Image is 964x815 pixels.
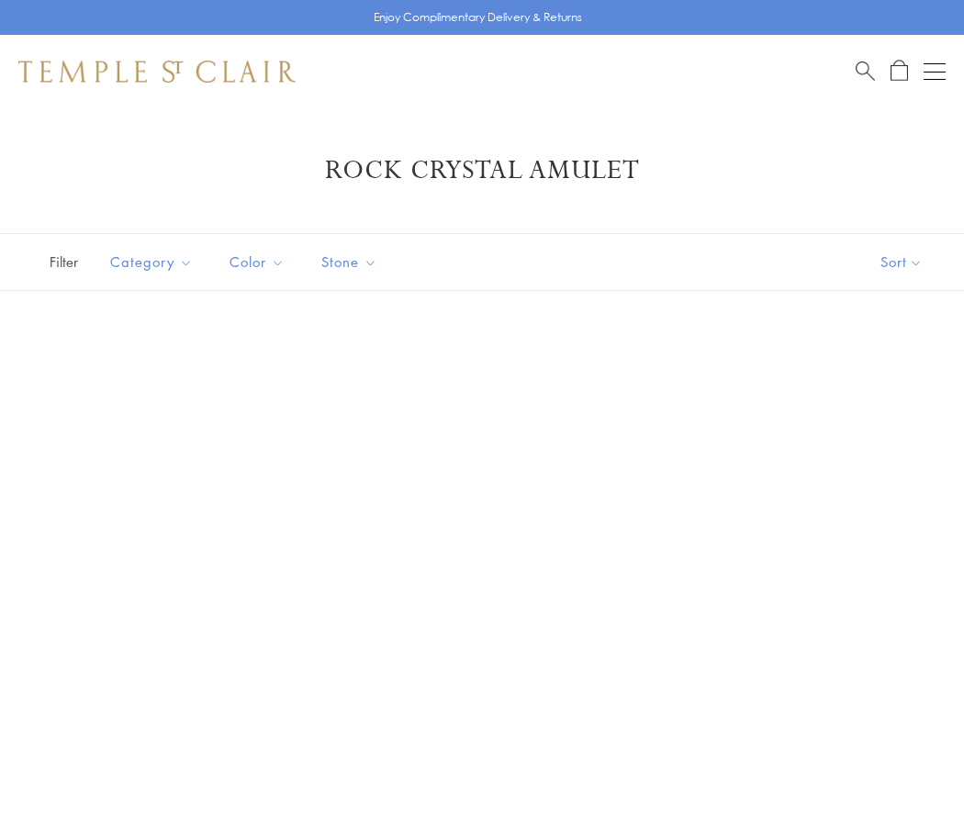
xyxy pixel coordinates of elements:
[216,241,298,283] button: Color
[220,251,298,274] span: Color
[308,241,391,283] button: Stone
[312,251,391,274] span: Stone
[101,251,207,274] span: Category
[839,234,964,290] button: Show sort by
[46,154,918,187] h1: Rock Crystal Amulet
[18,61,296,83] img: Temple St. Clair
[924,61,946,83] button: Open navigation
[856,60,875,83] a: Search
[891,60,908,83] a: Open Shopping Bag
[96,241,207,283] button: Category
[374,8,582,27] p: Enjoy Complimentary Delivery & Returns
